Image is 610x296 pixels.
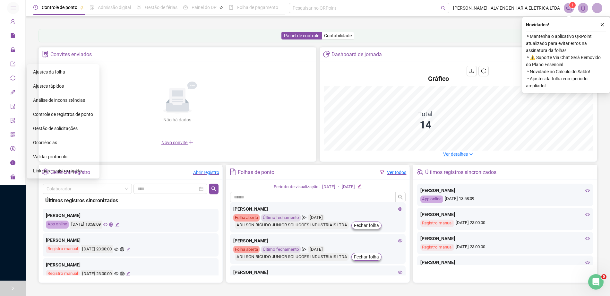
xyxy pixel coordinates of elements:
[33,98,85,103] span: Análise de inconsistências
[592,3,602,13] img: 82375
[70,221,102,229] div: [DATE] 13:58:09
[417,169,423,175] span: team
[33,126,78,131] span: Gestão de solicitações
[351,253,382,261] button: Fechar folha
[342,184,355,190] div: [DATE]
[425,167,496,178] div: Últimos registros sincronizados
[357,184,362,188] span: edit
[420,244,454,251] div: Registro manual
[42,51,49,57] span: solution
[261,214,301,222] div: Último fechamento
[324,33,352,38] span: Contabilidade
[81,270,113,278] div: [DATE] 23:00:00
[302,214,306,222] span: send
[420,187,590,194] div: [PERSON_NAME]
[46,261,215,268] div: [PERSON_NAME]
[80,6,84,10] span: pushpin
[526,21,549,28] span: Novidades !
[98,5,131,10] span: Admissão digital
[585,236,590,241] span: eye
[428,74,449,83] h4: Gráfico
[235,253,349,261] div: ADILSON BICUDO JUNIOR SOLUCOES INDUSTRIAIS LTDA
[10,30,15,43] span: file
[42,5,77,10] span: Controle de ponto
[137,5,141,10] span: sun
[10,73,15,85] span: sync
[441,6,446,11] span: search
[526,68,606,75] span: ⚬ Novidade no Cálculo do Saldo!
[600,22,605,27] span: close
[46,245,80,253] div: Registro manual
[115,222,119,227] span: edit
[420,220,454,227] div: Registro manual
[10,171,15,184] span: gift
[469,68,474,74] span: download
[308,214,324,222] div: [DATE]
[45,196,216,205] div: Últimos registros sincronizados
[109,222,113,227] span: global
[229,5,233,10] span: book
[398,270,402,274] span: eye
[120,272,124,276] span: global
[526,54,606,68] span: ⚬ ⚠️ Suporte Via Chat Será Removido do Plano Essencial
[145,5,177,10] span: Gestão de férias
[161,140,193,145] span: Novo convite
[387,170,406,175] a: Ver todos
[233,214,260,222] div: Folha aberta
[219,6,223,10] span: pushpin
[233,205,403,213] div: [PERSON_NAME]
[10,44,15,57] span: lock
[10,115,15,128] span: solution
[192,5,217,10] span: Painel do DP
[274,184,320,190] div: Período de visualização:
[354,222,379,229] span: Fechar folha
[46,237,215,244] div: [PERSON_NAME]
[148,116,207,123] div: Não há dados
[233,246,260,253] div: Folha aberta
[33,5,38,10] span: clock-circle
[233,269,403,276] div: [PERSON_NAME]
[443,152,473,157] a: Ver detalhes down
[323,51,330,57] span: pie-chart
[443,152,468,157] span: Ver detalhes
[10,129,15,142] span: qrcode
[33,69,65,74] span: Ajustes da folha
[469,152,473,156] span: down
[585,188,590,193] span: eye
[10,87,15,100] span: api
[10,101,15,114] span: audit
[398,207,402,211] span: eye
[420,196,443,203] div: App online
[50,49,92,60] div: Convites enviados
[211,186,216,191] span: search
[126,247,130,251] span: edit
[566,5,572,11] span: notification
[308,246,324,253] div: [DATE]
[33,112,93,117] span: Controle de registros de ponto
[453,4,560,12] span: [PERSON_NAME] - ALV ENGENHARIA ELETRICA LTDA
[331,49,382,60] div: Dashboard de jornada
[420,235,590,242] div: [PERSON_NAME]
[193,170,219,175] a: Abrir registro
[588,274,604,290] iframe: Intercom live chat
[90,5,94,10] span: file-done
[261,246,301,253] div: Último fechamento
[420,259,590,266] div: [PERSON_NAME]
[33,168,82,173] span: Link para registro rápido
[46,221,69,229] div: App online
[126,272,130,276] span: edit
[10,5,16,11] span: menu
[420,220,590,227] div: [DATE] 23:00:00
[420,196,590,203] div: [DATE] 13:58:09
[120,247,124,251] span: global
[183,5,188,10] span: dashboard
[10,2,15,15] span: home
[354,253,379,260] span: Fechar folha
[481,68,486,74] span: reload
[338,184,339,190] div: -
[380,170,384,175] span: filter
[322,184,335,190] div: [DATE]
[235,222,349,229] div: ADILSON BICUDO JUNIOR SOLUCOES INDUSTRIAIS LTDA
[585,212,590,217] span: eye
[103,222,107,227] span: eye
